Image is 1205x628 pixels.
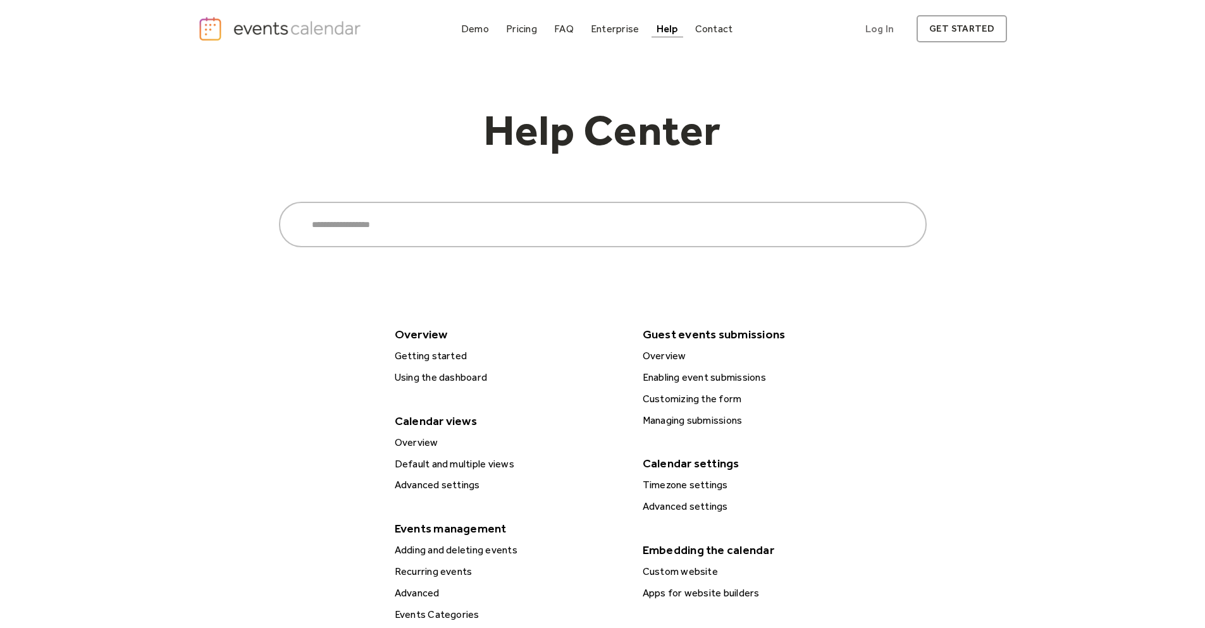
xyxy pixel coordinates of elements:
[690,20,738,37] a: Contact
[390,456,627,472] a: Default and multiple views
[426,108,780,164] h1: Help Center
[506,25,537,32] div: Pricing
[390,606,627,623] a: Events Categories
[638,498,875,515] a: Advanced settings
[586,20,644,37] a: Enterprise
[636,323,874,345] div: Guest events submissions
[638,391,875,407] a: Customizing the form
[638,563,875,580] a: Custom website
[853,15,906,42] a: Log In
[638,369,875,386] a: Enabling event submissions
[390,434,627,451] a: Overview
[917,15,1007,42] a: get started
[638,412,875,429] a: Managing submissions
[639,412,875,429] div: Managing submissions
[390,563,627,580] a: Recurring events
[388,323,626,345] div: Overview
[391,542,627,558] div: Adding and deleting events
[652,20,683,37] a: Help
[639,477,875,493] div: Timezone settings
[638,477,875,493] a: Timezone settings
[391,477,627,493] div: Advanced settings
[391,606,627,623] div: Events Categories
[639,498,875,515] div: Advanced settings
[391,563,627,580] div: Recurring events
[391,348,627,364] div: Getting started
[198,16,365,42] a: home
[639,563,875,580] div: Custom website
[456,20,494,37] a: Demo
[549,20,579,37] a: FAQ
[390,477,627,493] a: Advanced settings
[391,585,627,601] div: Advanced
[638,585,875,601] a: Apps for website builders
[388,517,626,539] div: Events management
[391,456,627,472] div: Default and multiple views
[636,539,874,561] div: Embedding the calendar
[390,542,627,558] a: Adding and deleting events
[639,391,875,407] div: Customizing the form
[591,25,639,32] div: Enterprise
[639,348,875,364] div: Overview
[657,25,678,32] div: Help
[639,369,875,386] div: Enabling event submissions
[554,25,574,32] div: FAQ
[461,25,489,32] div: Demo
[390,369,627,386] a: Using the dashboard
[390,348,627,364] a: Getting started
[388,410,626,432] div: Calendar views
[501,20,542,37] a: Pricing
[636,452,874,474] div: Calendar settings
[639,585,875,601] div: Apps for website builders
[695,25,733,32] div: Contact
[391,434,627,451] div: Overview
[638,348,875,364] a: Overview
[390,585,627,601] a: Advanced
[391,369,627,386] div: Using the dashboard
